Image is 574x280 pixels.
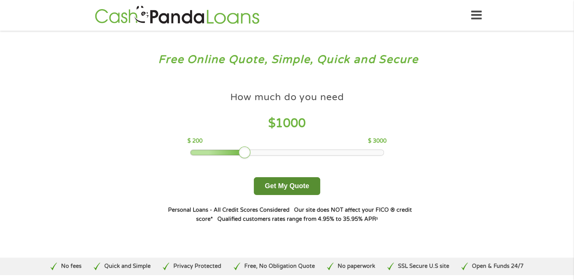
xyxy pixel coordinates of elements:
img: GetLoanNow Logo [93,5,262,26]
p: No paperwork [338,262,375,271]
p: $ 3000 [368,137,387,145]
p: No fees [61,262,82,271]
h4: $ [187,116,387,131]
button: Get My Quote [254,177,320,195]
p: Open & Funds 24/7 [472,262,524,271]
p: Quick and Simple [104,262,151,271]
p: $ 200 [187,137,203,145]
span: 1000 [275,116,306,131]
strong: Our site does NOT affect your FICO ® credit score* [196,207,412,222]
p: Free, No Obligation Quote [244,262,315,271]
strong: Personal Loans - All Credit Scores Considered [168,207,289,213]
p: Privacy Protected [173,262,221,271]
h4: How much do you need [230,91,344,104]
h3: Free Online Quote, Simple, Quick and Secure [22,53,552,67]
strong: Qualified customers rates range from 4.95% to 35.95% APR¹ [217,216,378,222]
p: SSL Secure U.S site [398,262,449,271]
